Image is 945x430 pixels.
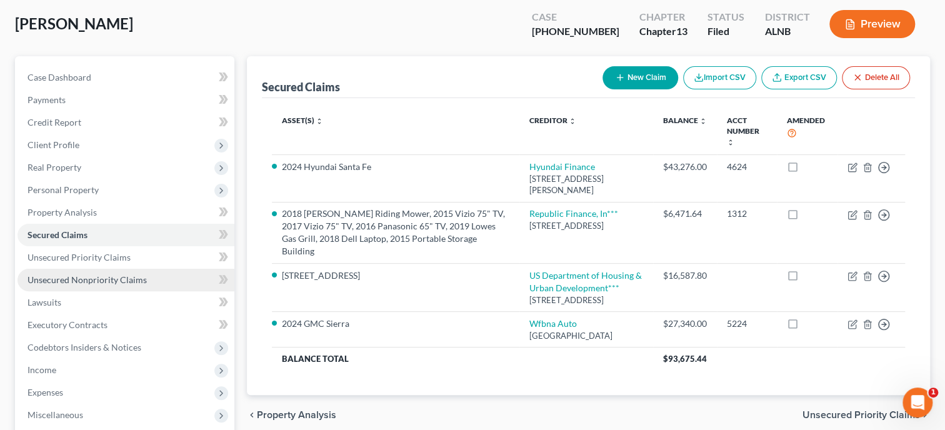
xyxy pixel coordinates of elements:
span: Property Analysis [27,207,97,217]
span: Income [27,364,56,375]
iframe: Intercom live chat [902,387,932,417]
div: $27,340.00 [663,317,707,330]
span: Real Property [27,162,81,172]
div: $6,471.64 [663,207,707,220]
th: Amended [777,108,837,155]
a: Unsecured Priority Claims [17,246,234,269]
span: Codebtors Insiders & Notices [27,342,141,352]
div: Chapter [639,24,687,39]
a: Export CSV [761,66,837,89]
span: Property Analysis [257,410,336,420]
span: Executory Contracts [27,319,107,330]
li: 2018 [PERSON_NAME] Riding Mower, 2015 Vizio 75" TV, 2017 Vizio 75" TV, 2016 Panasonic 65" TV, 201... [282,207,509,257]
span: Payments [27,94,66,105]
a: Executory Contracts [17,314,234,336]
a: Property Analysis [17,201,234,224]
i: unfold_more [569,117,576,125]
div: $43,276.00 [663,161,707,173]
a: Asset(s) unfold_more [282,116,323,125]
div: 1312 [727,207,767,220]
div: Chapter [639,10,687,24]
div: Secured Claims [262,79,340,94]
div: [STREET_ADDRESS][PERSON_NAME] [529,173,643,196]
div: $16,587.80 [663,269,707,282]
a: Secured Claims [17,224,234,246]
div: District [764,10,809,24]
span: Expenses [27,387,63,397]
span: [PERSON_NAME] [15,14,133,32]
button: chevron_left Property Analysis [247,410,336,420]
a: Lawsuits [17,291,234,314]
a: Balance unfold_more [663,116,707,125]
a: Credit Report [17,111,234,134]
span: Lawsuits [27,297,61,307]
button: Delete All [842,66,910,89]
i: unfold_more [699,117,707,125]
div: Status [707,10,744,24]
div: [PHONE_NUMBER] [532,24,619,39]
th: Balance Total [272,347,653,369]
span: 1 [928,387,938,397]
i: chevron_left [247,410,257,420]
a: Unsecured Nonpriority Claims [17,269,234,291]
a: Republic Finance, In*** [529,208,618,219]
div: [STREET_ADDRESS] [529,220,643,232]
span: Unsecured Nonpriority Claims [27,274,147,285]
a: Payments [17,89,234,111]
span: Unsecured Priority Claims [802,410,920,420]
li: 2024 GMC Sierra [282,317,509,330]
span: Miscellaneous [27,409,83,420]
a: US Department of Housing & Urban Development*** [529,270,642,293]
span: Personal Property [27,184,99,195]
button: Unsecured Priority Claims chevron_right [802,410,930,420]
a: Creditor unfold_more [529,116,576,125]
i: unfold_more [316,117,323,125]
span: Credit Report [27,117,81,127]
span: Client Profile [27,139,79,150]
span: 13 [676,25,687,37]
span: Secured Claims [27,229,87,240]
a: Acct Number unfold_more [727,116,759,146]
button: Import CSV [683,66,756,89]
div: 4624 [727,161,767,173]
i: unfold_more [727,139,734,146]
button: New Claim [602,66,678,89]
div: 5224 [727,317,767,330]
a: Wfbna Auto [529,318,577,329]
li: 2024 Hyundai Santa Fe [282,161,509,173]
div: [GEOGRAPHIC_DATA] [529,330,643,342]
span: Case Dashboard [27,72,91,82]
button: Preview [829,10,915,38]
a: Hyundai Finance [529,161,595,172]
div: Filed [707,24,744,39]
div: ALNB [764,24,809,39]
span: Unsecured Priority Claims [27,252,131,262]
div: Case [532,10,619,24]
a: Case Dashboard [17,66,234,89]
div: [STREET_ADDRESS] [529,294,643,306]
li: [STREET_ADDRESS] [282,269,509,282]
span: $93,675.44 [663,354,707,364]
